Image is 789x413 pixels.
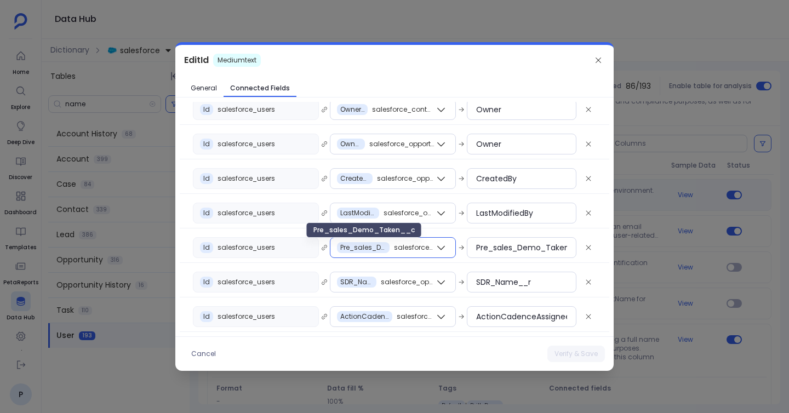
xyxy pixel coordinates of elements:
[340,140,362,148] span: OwnerId
[397,312,434,321] span: salesforce_contacts
[218,243,275,252] span: salesforce_users
[340,209,376,217] span: LastModifiedById
[330,203,456,223] button: LastModifiedByIdsalesforce_opportunities
[330,272,456,292] button: SDR_Name__csalesforce_opportunities
[213,54,261,67] span: Mediumtext
[340,278,373,286] span: SDR_Name__c
[203,312,210,321] span: Id
[581,240,596,255] span: Remove
[476,173,567,184] input: Enter connection name
[476,277,567,288] input: Enter connection name
[381,278,434,286] span: salesforce_opportunities
[203,278,210,286] span: Id
[230,84,290,93] span: Connected Fields
[218,278,275,286] span: salesforce_users
[203,243,210,252] span: Id
[476,242,567,253] input: Enter connection name
[581,274,596,290] span: Remove
[377,174,434,183] span: salesforce_opportunities
[476,139,567,150] input: Enter connection name
[340,312,389,321] span: ActionCadenceAssigneeId
[581,171,596,186] span: Remove
[330,237,456,258] button: Pre_sales_Demo_Taken__csalesforce_opportunities
[306,222,422,238] div: Pre_sales_Demo_Taken__c
[581,309,596,324] span: Remove
[184,346,223,362] button: Cancel
[203,105,210,114] span: Id
[218,140,275,148] span: salesforce_users
[581,205,596,221] span: Remove
[340,174,369,183] span: CreatedById
[203,140,210,148] span: Id
[330,134,456,154] button: OwnerIdsalesforce_opportunities
[476,311,567,322] input: Enter connection name
[340,243,386,252] span: Pre_sales_Demo_Taken__c
[340,105,364,114] span: OwnerId
[330,168,456,189] button: CreatedByIdsalesforce_opportunities
[203,174,210,183] span: Id
[330,99,456,120] button: OwnerIdsalesforce_contacts
[330,306,456,327] button: ActionCadenceAssigneeIdsalesforce_contacts
[384,209,434,217] span: salesforce_opportunities
[203,209,210,217] span: Id
[476,208,567,219] input: Enter connection name
[218,174,275,183] span: salesforce_users
[191,84,217,93] span: General
[581,136,596,152] span: Remove
[218,312,275,321] span: salesforce_users
[218,105,275,114] span: salesforce_users
[218,209,275,217] span: salesforce_users
[372,105,434,114] span: salesforce_contacts
[581,102,596,117] span: Remove
[394,243,434,252] span: salesforce_opportunities
[369,140,434,148] span: salesforce_opportunities
[476,104,567,115] input: Enter connection name
[184,54,209,67] span: Edit Id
